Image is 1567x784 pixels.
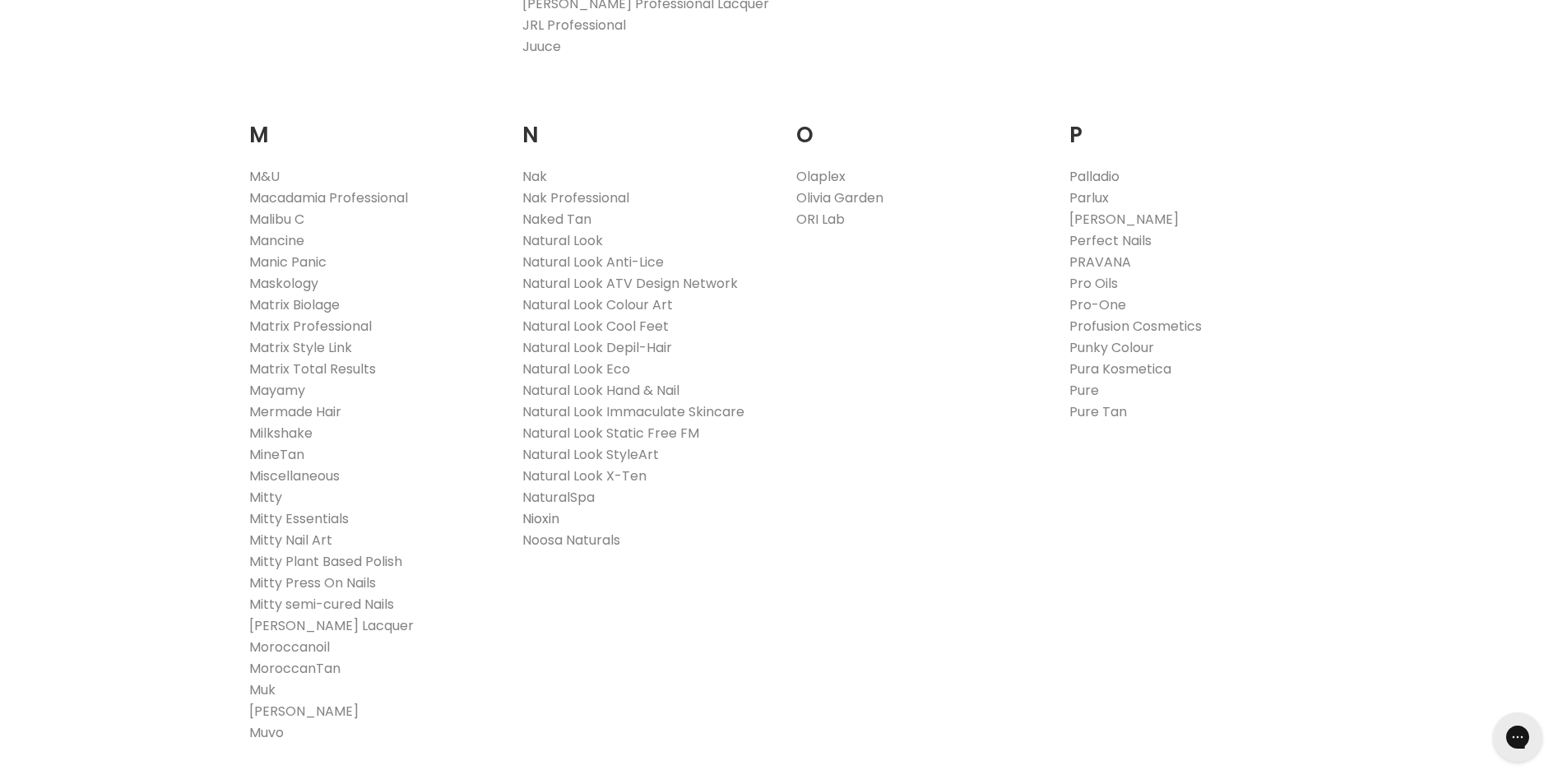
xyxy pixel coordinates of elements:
[249,723,284,742] a: Muvo
[796,97,1045,152] h2: O
[249,231,304,250] a: Mancine
[522,295,673,314] a: Natural Look Colour Art
[249,338,352,357] a: Matrix Style Link
[522,317,669,336] a: Natural Look Cool Feet
[522,402,744,421] a: Natural Look Immaculate Skincare
[522,167,547,186] a: Nak
[249,445,304,464] a: MineTan
[522,531,620,550] a: Noosa Naturals
[249,616,414,635] a: [PERSON_NAME] Lacquer
[522,338,672,357] a: Natural Look Depil-Hair
[249,659,341,678] a: MoroccanTan
[1069,231,1152,250] a: Perfect Nails
[522,37,561,56] a: Juuce
[249,402,341,421] a: Mermade Hair
[522,253,664,271] a: Natural Look Anti-Lice
[249,188,408,207] a: Macadamia Professional
[249,595,394,614] a: Mitty semi-cured Nails
[249,680,276,699] a: Muk
[249,381,305,400] a: Mayamy
[1069,188,1109,207] a: Parlux
[249,424,313,443] a: Milkshake
[522,488,595,507] a: NaturalSpa
[1069,402,1127,421] a: Pure Tan
[796,167,846,186] a: Olaplex
[522,360,630,378] a: Natural Look Eco
[522,445,659,464] a: Natural Look StyleArt
[1485,707,1551,768] iframe: Gorgias live chat messenger
[1069,253,1131,271] a: PRAVANA
[249,274,318,293] a: Maskology
[522,231,603,250] a: Natural Look
[249,509,349,528] a: Mitty Essentials
[1069,167,1120,186] a: Palladio
[249,466,340,485] a: Miscellaneous
[1069,274,1118,293] a: Pro Oils
[1069,317,1202,336] a: Profusion Cosmetics
[522,210,591,229] a: Naked Tan
[1069,338,1154,357] a: Punky Colour
[249,638,330,656] a: Moroccanoil
[1069,97,1319,152] h2: P
[249,573,376,592] a: Mitty Press On Nails
[249,317,372,336] a: Matrix Professional
[1069,381,1099,400] a: Pure
[249,360,376,378] a: Matrix Total Results
[249,167,280,186] a: M&U
[249,488,282,507] a: Mitty
[249,210,304,229] a: Malibu C
[522,424,699,443] a: Natural Look Static Free FM
[1069,360,1171,378] a: Pura Kosmetica
[249,253,327,271] a: Manic Panic
[522,16,626,35] a: JRL Professional
[522,381,679,400] a: Natural Look Hand & Nail
[249,552,402,571] a: Mitty Plant Based Polish
[249,531,332,550] a: Mitty Nail Art
[796,210,845,229] a: ORI Lab
[1069,295,1126,314] a: Pro-One
[249,97,498,152] h2: M
[522,509,559,528] a: Nioxin
[1069,210,1179,229] a: [PERSON_NAME]
[522,188,629,207] a: Nak Professional
[249,295,340,314] a: Matrix Biolage
[522,274,738,293] a: Natural Look ATV Design Network
[249,702,359,721] a: [PERSON_NAME]
[796,188,883,207] a: Olivia Garden
[522,466,647,485] a: Natural Look X-Ten
[522,97,772,152] h2: N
